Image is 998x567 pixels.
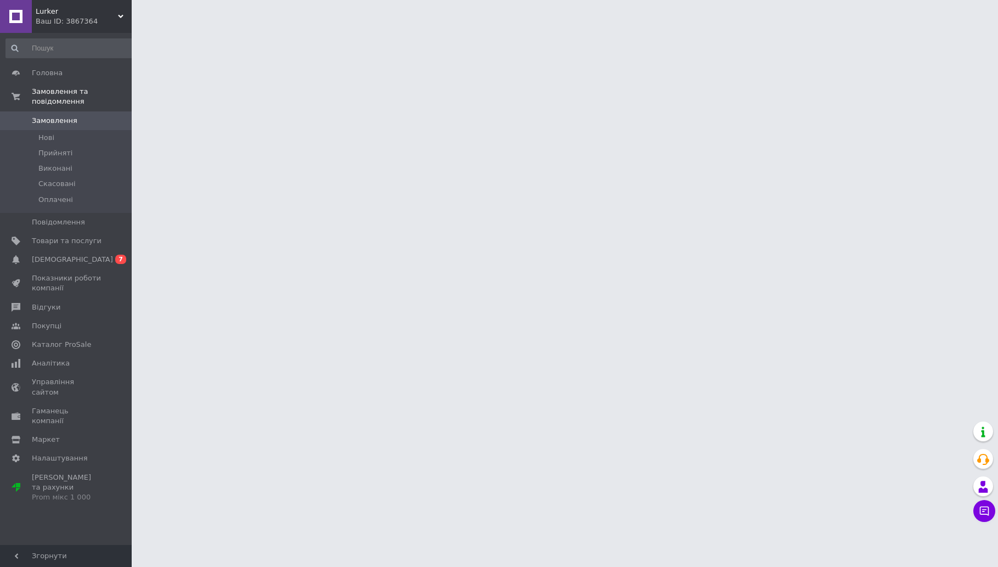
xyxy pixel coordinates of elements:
[32,68,63,78] span: Головна
[32,473,102,503] span: [PERSON_NAME] та рахунки
[38,164,72,173] span: Виконані
[32,302,60,312] span: Відгуки
[36,16,132,26] div: Ваш ID: 3867364
[32,255,113,265] span: [DEMOGRAPHIC_DATA]
[973,500,995,522] button: Чат з покупцем
[38,148,72,158] span: Прийняті
[32,217,85,227] span: Повідомлення
[38,179,76,189] span: Скасовані
[32,406,102,426] span: Гаманець компанії
[32,321,61,331] span: Покупці
[5,38,137,58] input: Пошук
[38,195,73,205] span: Оплачені
[32,273,102,293] span: Показники роботи компанії
[32,87,132,106] span: Замовлення та повідомлення
[32,358,70,368] span: Аналітика
[32,236,102,246] span: Товари та послуги
[32,340,91,350] span: Каталог ProSale
[36,7,118,16] span: Lurker
[32,435,60,445] span: Маркет
[32,492,102,502] div: Prom мікс 1 000
[32,453,88,463] span: Налаштування
[32,377,102,397] span: Управління сайтом
[38,133,54,143] span: Нові
[115,255,126,264] span: 7
[32,116,77,126] span: Замовлення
